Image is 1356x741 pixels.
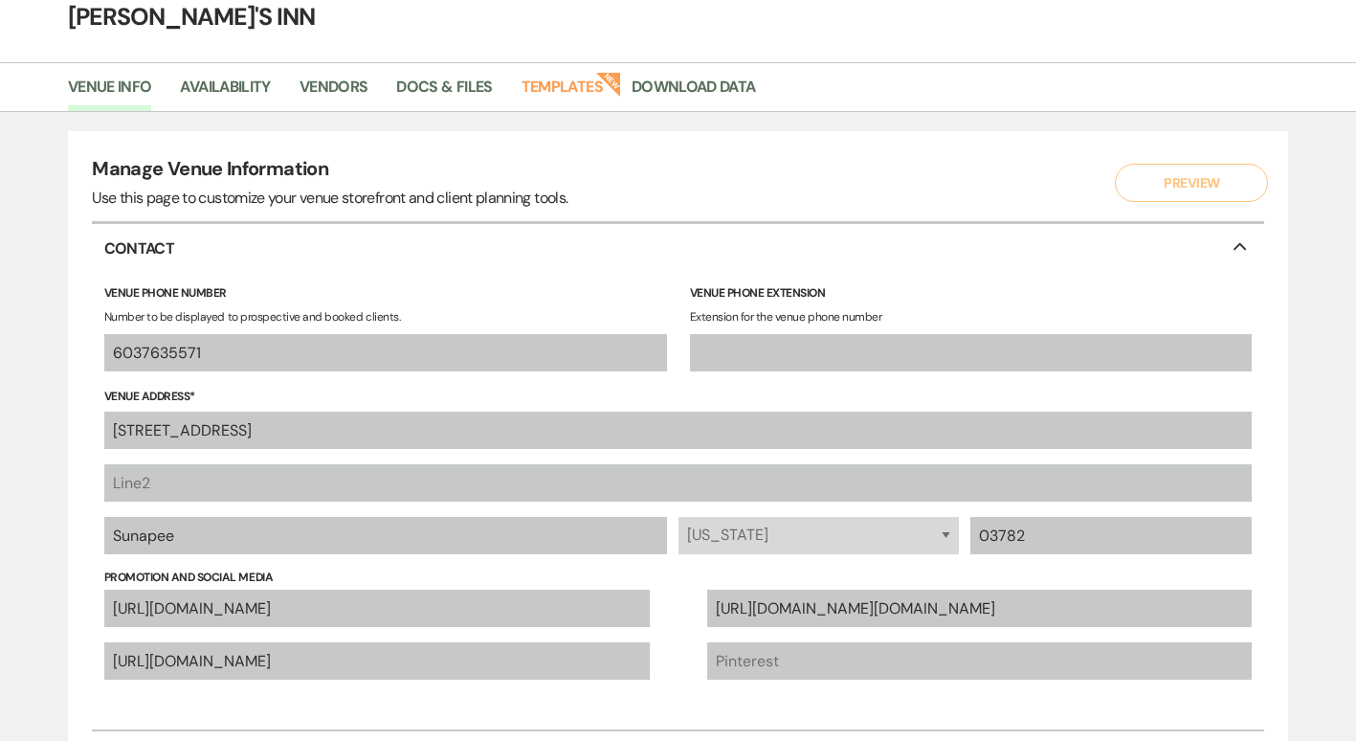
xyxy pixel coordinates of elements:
[68,75,152,111] a: Venue Info
[104,308,667,326] p: Number to be displayed to prospective and booked clients.
[1115,164,1268,202] button: Preview
[104,590,650,627] input: Venue website
[92,187,567,210] div: Use this page to customize your venue storefront and client planning tools.
[104,642,650,680] input: Facebook
[92,155,567,187] h4: Manage Venue Information
[396,75,492,111] a: Docs & Files
[707,590,1253,627] input: Instagram
[92,224,1263,272] p: Contact
[104,464,1253,502] input: Line2
[104,570,1253,586] h5: Promotion And Social Media
[104,283,667,304] label: Venue Phone Number
[1111,164,1264,202] a: Preview
[104,387,1253,408] label: Venue Address*
[690,283,1253,304] label: Venue Phone Extension
[522,75,603,111] a: Templates
[690,308,1253,326] p: Extension for the venue phone number
[632,75,756,111] a: Download Data
[104,517,667,554] input: City
[595,70,622,97] strong: New
[104,412,1253,449] input: Line1
[970,517,1252,554] input: Zip Code
[180,75,270,111] a: Availability
[300,75,368,111] a: Vendors
[707,642,1253,680] input: Pinterest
